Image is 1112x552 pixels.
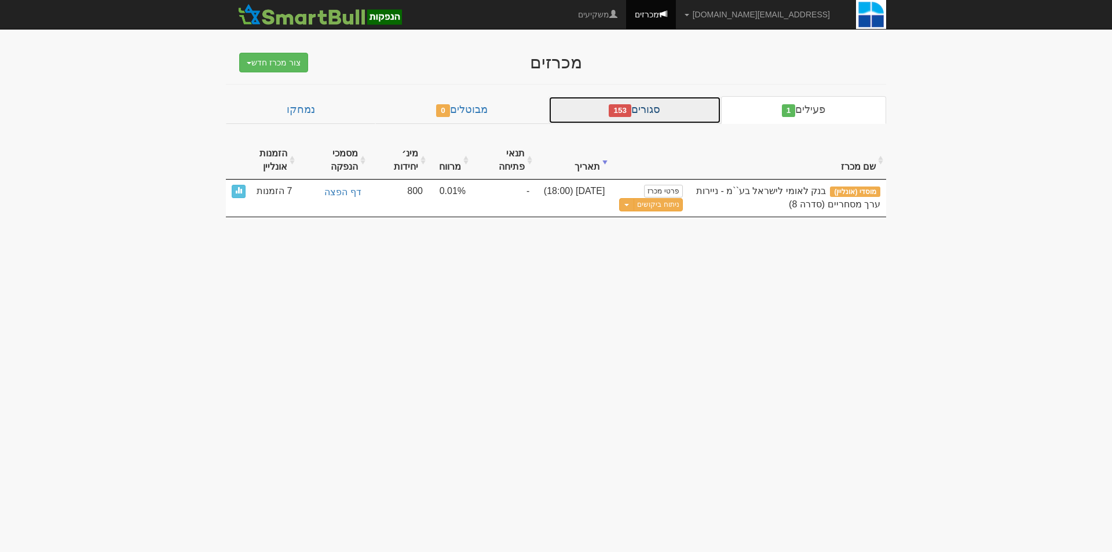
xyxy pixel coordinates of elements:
[298,141,368,180] th: מסמכי הנפקה : activate to sort column ascending
[644,185,682,198] a: פרטי מכרז
[609,104,631,117] span: 153
[368,141,429,180] th: מינ׳ יחידות : activate to sort column ascending
[535,141,610,180] th: תאריך : activate to sort column ascending
[257,185,292,198] span: 7 הזמנות
[330,53,782,72] div: מכרזים
[830,187,880,197] span: מוסדי (אונליין)
[429,141,471,180] th: מרווח : activate to sort column ascending
[235,3,405,26] img: SmartBull Logo
[303,185,362,200] a: דף הפצה
[548,96,721,124] a: סגורים
[721,96,886,124] a: פעילים
[696,186,880,209] span: בנק לאומי לישראל בע``מ - ניירות ערך מסחריים (סדרה 8)
[471,180,535,217] td: -
[634,198,682,211] a: ניתוח ביקושים
[689,141,886,180] th: שם מכרז : activate to sort column ascending
[535,180,610,217] td: [DATE] (18:00)
[471,141,535,180] th: תנאי פתיחה : activate to sort column ascending
[436,104,450,117] span: 0
[226,141,298,180] th: הזמנות אונליין : activate to sort column ascending
[375,96,548,124] a: מבוטלים
[239,53,308,72] button: צור מכרז חדש
[782,104,796,117] span: 1
[368,180,429,217] td: 800
[429,180,471,217] td: 0.01%
[226,96,375,124] a: נמחקו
